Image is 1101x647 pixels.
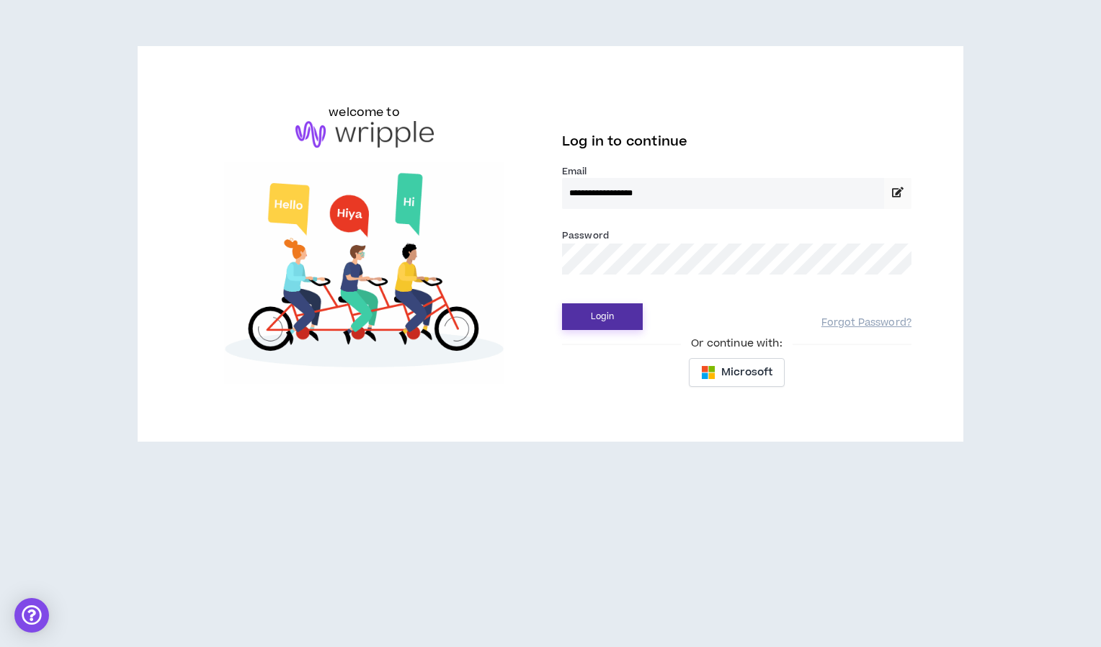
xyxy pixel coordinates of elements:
label: Password [562,229,609,242]
span: Microsoft [721,365,772,380]
a: Forgot Password? [821,316,911,330]
button: Login [562,303,643,330]
div: Open Intercom Messenger [14,598,49,633]
span: Or continue with: [681,336,792,352]
h6: welcome to [329,104,400,121]
img: logo-brand.png [295,121,434,148]
img: Welcome to Wripple [190,162,539,384]
label: Email [562,165,911,178]
span: Log in to continue [562,133,687,151]
button: Microsoft [689,358,785,387]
